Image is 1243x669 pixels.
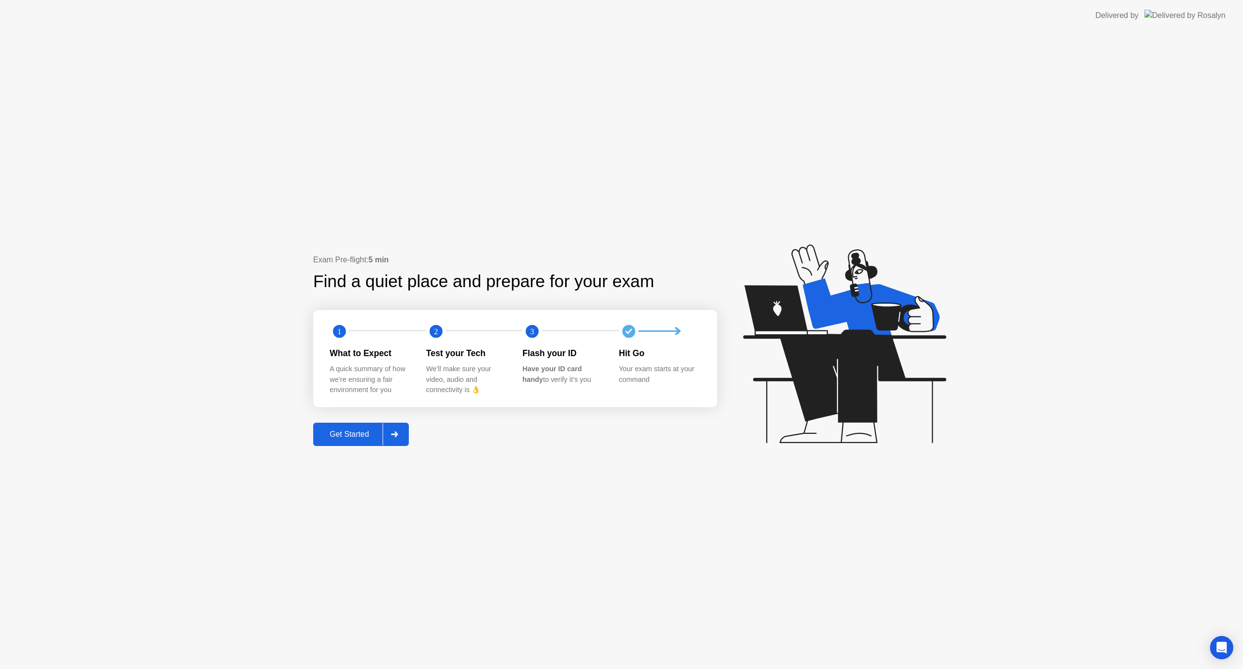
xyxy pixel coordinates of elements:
div: Exam Pre-flight: [313,254,717,266]
div: Hit Go [619,347,700,360]
button: Get Started [313,423,409,446]
b: Have your ID card handy [522,365,582,383]
div: Open Intercom Messenger [1210,636,1233,659]
div: A quick summary of how we’re ensuring a fair environment for you [330,364,411,395]
text: 1 [337,326,341,336]
div: We’ll make sure your video, audio and connectivity is 👌 [426,364,507,395]
img: Delivered by Rosalyn [1144,10,1226,21]
div: Find a quiet place and prepare for your exam [313,269,655,294]
div: Test your Tech [426,347,507,360]
b: 5 min [369,256,389,264]
div: to verify it’s you [522,364,604,385]
div: Delivered by [1095,10,1139,21]
text: 2 [434,326,437,336]
div: Your exam starts at your command [619,364,700,385]
div: Flash your ID [522,347,604,360]
div: What to Expect [330,347,411,360]
text: 3 [530,326,534,336]
div: Get Started [316,430,383,439]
